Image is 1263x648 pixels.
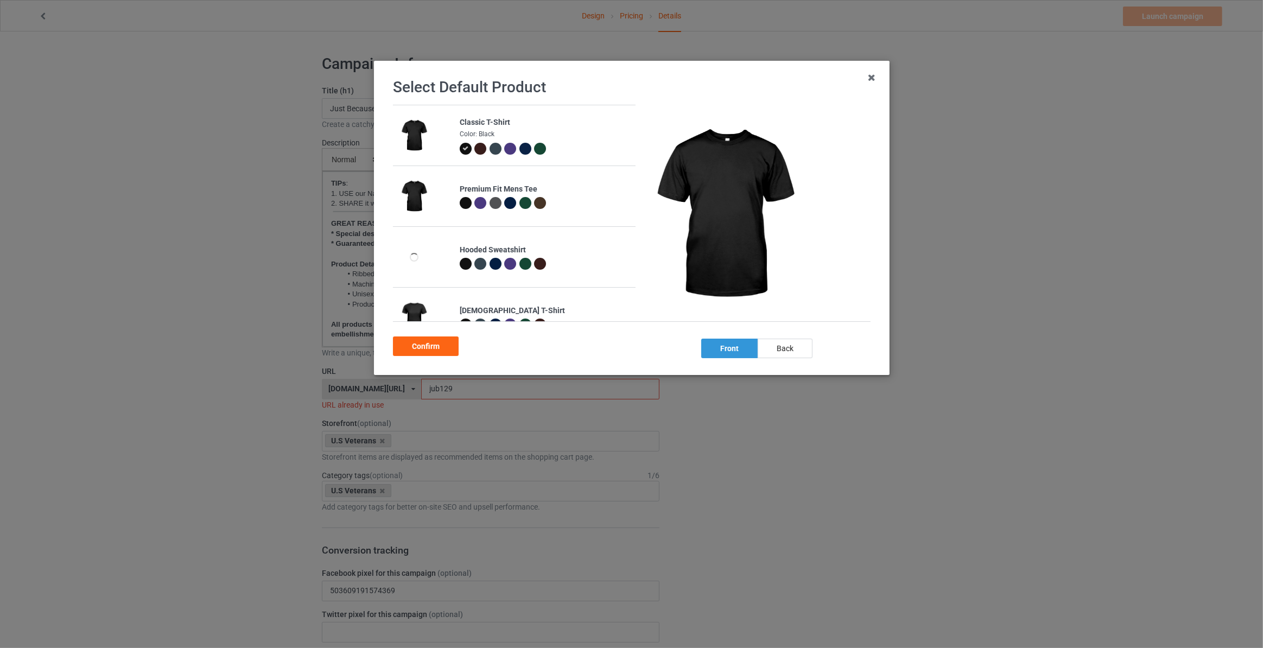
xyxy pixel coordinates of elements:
[459,184,629,195] div: Premium Fit Mens Tee
[459,245,629,256] div: Hooded Sweatshirt
[393,336,459,356] div: Confirm
[758,339,813,358] div: back
[459,117,629,128] div: Classic T-Shirt
[701,339,758,358] div: front
[459,130,629,139] div: Color: Black
[393,78,871,97] h1: Select Default Product
[459,306,629,316] div: [DEMOGRAPHIC_DATA] T-Shirt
